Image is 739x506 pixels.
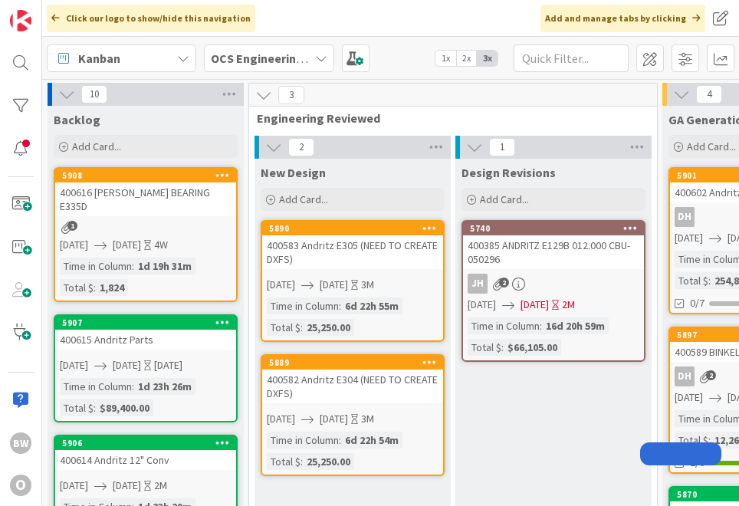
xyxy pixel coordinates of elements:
span: : [94,279,96,296]
div: Total $ [60,279,94,296]
div: Total $ [675,432,708,449]
div: 1,824 [96,279,128,296]
div: 25,250.00 [303,453,354,470]
a: 5890400583 Andritz E305 (NEED TO CREATE DXFS)[DATE][DATE]3MTime in Column:6d 22h 55mTotal $:25,25... [261,220,445,342]
b: OCS Engineering Department [211,51,374,66]
span: 10 [81,85,107,103]
div: Total $ [60,399,94,416]
div: Time in Column [60,258,132,274]
div: 2M [562,297,575,313]
span: 3x [477,51,498,66]
span: : [708,432,711,449]
span: : [501,339,504,356]
span: [DATE] [267,277,295,293]
span: 0/7 [690,295,705,311]
span: Add Card... [279,192,328,206]
img: Visit kanbanzone.com [10,10,31,31]
div: Time in Column [60,378,132,395]
div: Time in Column [468,317,540,334]
div: 400615 Andritz Parts [55,330,236,350]
div: 400583 Andritz E305 (NEED TO CREATE DXFS) [262,235,443,269]
span: : [132,258,134,274]
div: 1d 23h 26m [134,378,195,395]
div: 5906400614 Andritz 12" Conv [55,436,236,470]
div: 5890400583 Andritz E305 (NEED TO CREATE DXFS) [262,222,443,269]
div: 5907400615 Andritz Parts [55,316,236,350]
a: 5740400385 ANDRITZ E129B 012.000 CBU- 050296JH[DATE][DATE]2MTime in Column:16d 20h 59mTotal $:$66... [461,220,645,362]
div: 5908 [62,170,236,181]
div: Add and manage tabs by clicking [540,5,705,32]
span: [DATE] [320,411,348,427]
span: [DATE] [521,297,549,313]
span: 2 [706,370,716,380]
div: 5889 [269,357,443,368]
div: 400614 Andritz 12" Conv [55,450,236,470]
a: 5908400616 [PERSON_NAME] BEARING E335D[DATE][DATE]4WTime in Column:1d 19h 31mTotal $:1,824 [54,167,238,302]
span: [DATE] [60,357,88,373]
div: 2M [154,478,167,494]
div: 5889 [262,356,443,370]
span: : [540,317,542,334]
div: BW [10,432,31,454]
div: 3M [361,277,374,293]
div: Total $ [267,453,301,470]
span: : [94,399,96,416]
div: 5906 [55,436,236,450]
div: 25,250.00 [303,319,354,336]
div: DH [675,207,695,227]
div: $89,400.00 [96,399,153,416]
span: 4 [696,85,722,103]
span: [DATE] [267,411,295,427]
span: 1 [489,138,515,156]
div: 5906 [62,438,236,449]
span: : [339,432,341,449]
div: 16d 20h 59m [542,317,609,334]
span: Add Card... [480,192,529,206]
div: 3M [361,411,374,427]
span: 2x [456,51,477,66]
div: Total $ [468,339,501,356]
div: 5890 [269,223,443,234]
a: 5907400615 Andritz Parts[DATE][DATE][DATE]Time in Column:1d 23h 26mTotal $:$89,400.00 [54,314,238,422]
span: 3 [278,86,304,104]
span: 2 [288,138,314,156]
div: 5889400582 Andritz E304 (NEED TO CREATE DXFS) [262,356,443,403]
span: [DATE] [675,230,703,246]
span: Backlog [54,112,100,127]
span: : [708,272,711,289]
div: 5907 [62,317,236,328]
span: : [301,453,303,470]
span: [DATE] [468,297,496,313]
div: JH [463,274,644,294]
input: Quick Filter... [514,44,629,72]
span: : [132,378,134,395]
div: 400582 Andritz E304 (NEED TO CREATE DXFS) [262,370,443,403]
span: Engineering Reviewed [257,110,638,126]
span: Add Card... [72,140,121,153]
span: [DATE] [113,478,141,494]
a: 5889400582 Andritz E304 (NEED TO CREATE DXFS)[DATE][DATE]3MTime in Column:6d 22h 54mTotal $:25,25... [261,354,445,476]
div: 1d 19h 31m [134,258,195,274]
span: 1x [435,51,456,66]
span: 1 [67,221,77,231]
span: [DATE] [60,478,88,494]
div: 5908 [55,169,236,182]
div: 5740 [470,223,644,234]
span: Add Card... [687,140,736,153]
span: Kanban [78,49,120,67]
span: [DATE] [60,237,88,253]
span: : [301,319,303,336]
div: [DATE] [154,357,182,373]
div: 5907 [55,316,236,330]
div: 6d 22h 54m [341,432,402,449]
div: DH [675,366,695,386]
div: 400385 ANDRITZ E129B 012.000 CBU- 050296 [463,235,644,269]
div: 400616 [PERSON_NAME] BEARING E335D [55,182,236,216]
span: [DATE] [320,277,348,293]
div: 4W [154,237,168,253]
div: Click our logo to show/hide this navigation [47,5,255,32]
span: Design Revisions [461,165,556,180]
div: 6d 22h 55m [341,297,402,314]
div: $66,105.00 [504,339,561,356]
div: 5890 [262,222,443,235]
